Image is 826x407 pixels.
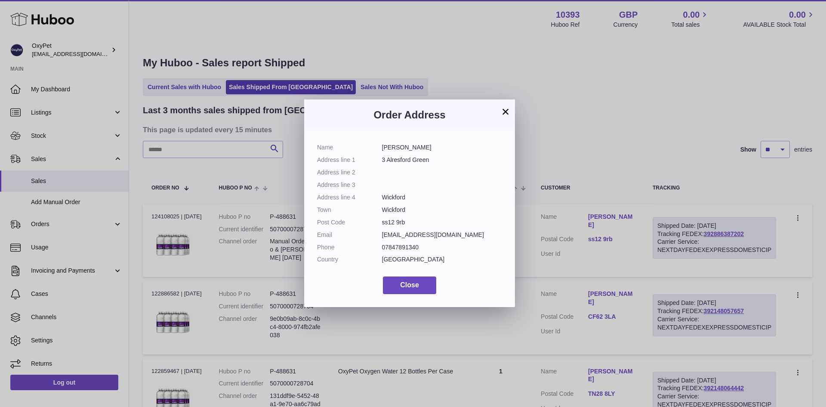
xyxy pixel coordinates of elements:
[400,281,419,289] span: Close
[317,193,382,202] dt: Address line 4
[317,181,382,189] dt: Address line 3
[383,277,436,294] button: Close
[382,218,502,227] dd: ss12 9rb
[317,255,382,264] dt: Country
[317,206,382,214] dt: Town
[317,156,382,164] dt: Address line 1
[317,143,382,152] dt: Name
[317,243,382,252] dt: Phone
[317,168,382,177] dt: Address line 2
[382,243,502,252] dd: 07847891340
[317,108,502,122] h3: Order Address
[382,255,502,264] dd: [GEOGRAPHIC_DATA]
[382,143,502,152] dd: [PERSON_NAME]
[500,106,511,117] button: ×
[382,156,502,164] dd: 3 Alresford Green
[382,193,502,202] dd: Wickford
[317,218,382,227] dt: Post Code
[382,206,502,214] dd: Wickford
[317,231,382,239] dt: Email
[382,231,502,239] dd: [EMAIL_ADDRESS][DOMAIN_NAME]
